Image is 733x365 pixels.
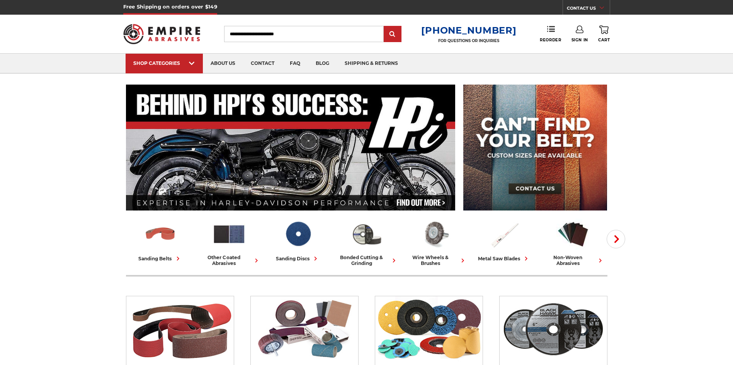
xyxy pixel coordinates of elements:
a: about us [203,54,243,73]
a: other coated abrasives [198,217,260,266]
a: bonded cutting & grinding [335,217,398,266]
img: Bonded Cutting & Grinding [500,296,607,362]
div: metal saw blades [478,255,530,263]
div: other coated abrasives [198,255,260,266]
img: Empire Abrasives [123,19,201,49]
img: Wire Wheels & Brushes [418,217,452,251]
img: Other Coated Abrasives [251,296,358,362]
a: sanding belts [129,217,192,263]
img: Sanding Discs [375,296,483,362]
div: sanding discs [276,255,320,263]
button: Next [607,230,625,248]
span: Sign In [571,37,588,42]
img: Metal Saw Blades [487,217,521,251]
a: contact [243,54,282,73]
a: metal saw blades [473,217,536,263]
img: promo banner for custom belts. [463,85,607,211]
a: CONTACT US [567,4,610,15]
p: FOR QUESTIONS OR INQUIRIES [421,38,516,43]
img: Bonded Cutting & Grinding [350,217,384,251]
div: sanding belts [139,255,182,263]
a: Cart [598,25,610,42]
a: non-woven abrasives [542,217,604,266]
div: wire wheels & brushes [404,255,467,266]
a: faq [282,54,308,73]
img: Banner for an interview featuring Horsepower Inc who makes Harley performance upgrades featured o... [126,85,456,211]
a: wire wheels & brushes [404,217,467,266]
a: [PHONE_NUMBER] [421,25,516,36]
a: Reorder [540,25,561,42]
div: bonded cutting & grinding [335,255,398,266]
div: non-woven abrasives [542,255,604,266]
img: Sanding Belts [126,296,234,362]
div: SHOP CATEGORIES [133,60,195,66]
a: sanding discs [267,217,329,263]
img: Other Coated Abrasives [212,217,246,251]
img: Sanding Discs [281,217,315,251]
a: blog [308,54,337,73]
span: Reorder [540,37,561,42]
span: Cart [598,37,610,42]
img: Sanding Belts [143,217,177,251]
a: shipping & returns [337,54,406,73]
img: Non-woven Abrasives [556,217,590,251]
input: Submit [385,27,400,42]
